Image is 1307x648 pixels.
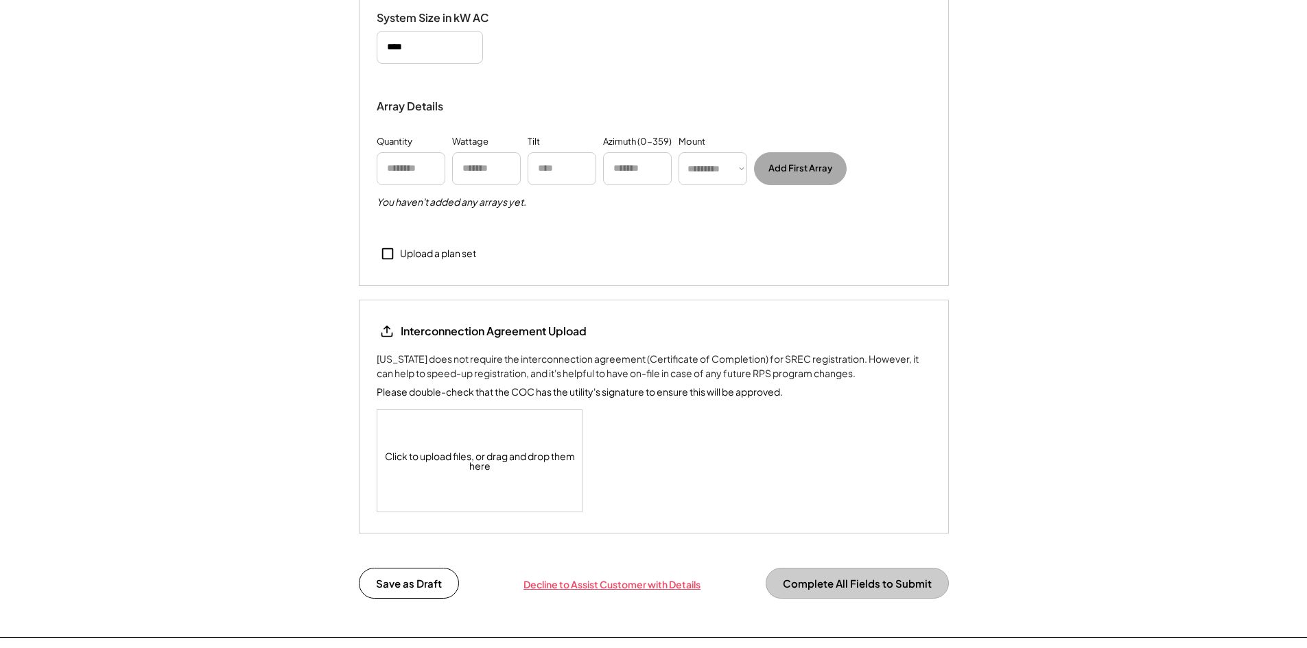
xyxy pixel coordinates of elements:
h5: You haven't added any arrays yet. [377,195,526,209]
div: Tilt [528,135,540,149]
div: Interconnection Agreement Upload [401,324,587,339]
div: Azimuth (0-359) [603,135,672,149]
button: Complete All Fields to Submit [766,568,949,599]
button: Save as Draft [359,568,459,599]
div: Decline to Assist Customer with Details [523,578,700,592]
div: Array Details [377,98,445,115]
div: Mount [679,135,705,149]
div: [US_STATE] does not require the interconnection agreement (Certificate of Completion) for SREC re... [377,352,931,381]
div: Wattage [452,135,488,149]
div: Upload a plan set [400,247,476,261]
div: Click to upload files, or drag and drop them here [377,410,583,512]
div: Quantity [377,135,412,149]
button: Add First Array [754,152,847,185]
div: Please double-check that the COC has the utility's signature to ensure this will be approved. [377,385,783,399]
div: System Size in kW AC [377,11,514,25]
